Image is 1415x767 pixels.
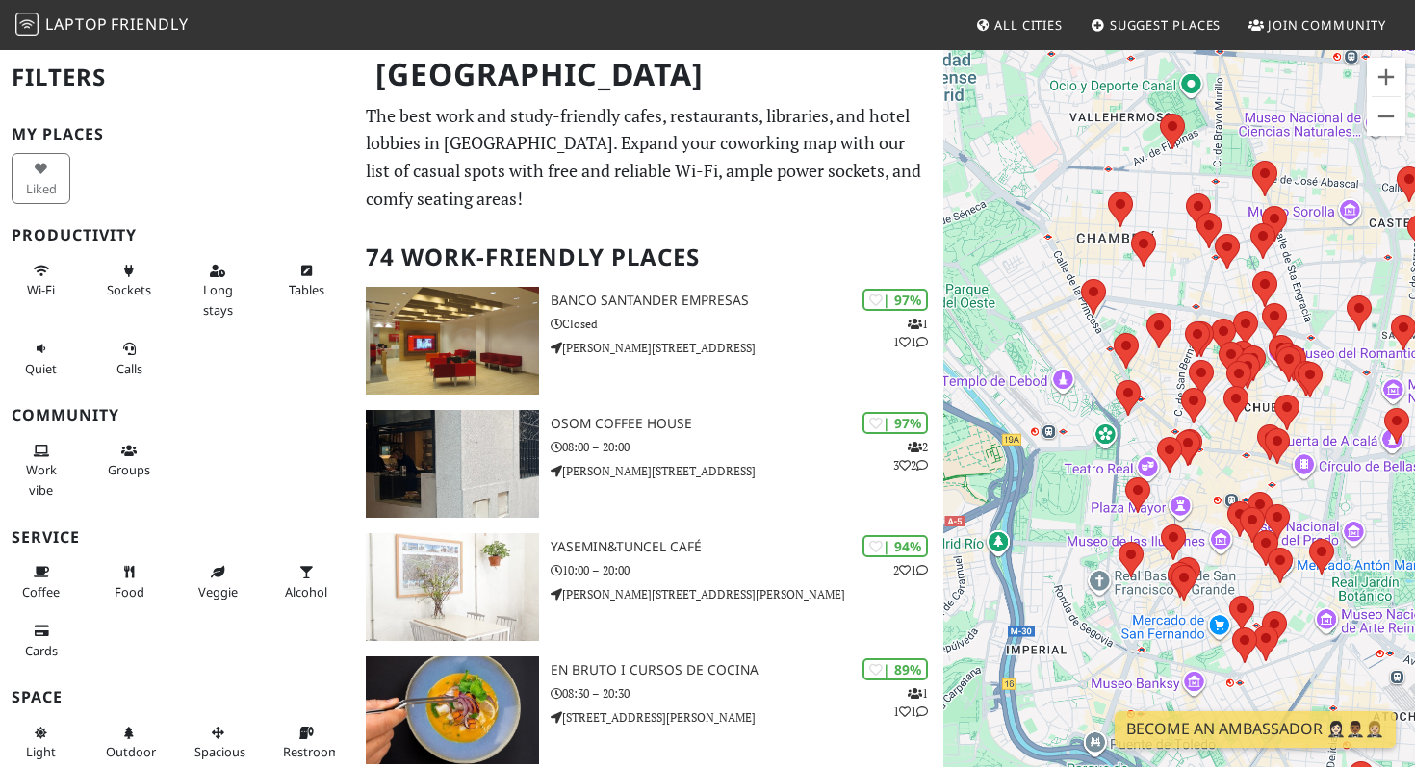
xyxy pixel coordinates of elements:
[283,743,340,760] span: Restroom
[26,461,57,498] span: People working
[551,684,943,703] p: 08:30 – 20:30
[366,287,539,395] img: Banco Santander Empresas
[360,48,940,101] h1: [GEOGRAPHIC_DATA]
[12,125,343,143] h3: My Places
[27,281,55,298] span: Stable Wi-Fi
[15,9,189,42] a: LaptopFriendly LaptopFriendly
[100,255,159,306] button: Sockets
[289,281,324,298] span: Work-friendly tables
[994,16,1063,34] span: All Cities
[551,416,943,432] h3: Osom Coffee House
[100,556,159,607] button: Food
[12,255,70,306] button: Wi-Fi
[12,226,343,244] h3: Productivity
[354,287,944,395] a: Banco Santander Empresas | 97% 111 Banco Santander Empresas Closed [PERSON_NAME][STREET_ADDRESS]
[203,281,233,318] span: Long stays
[12,615,70,666] button: Cards
[862,658,928,680] div: | 89%
[354,533,944,641] a: yasemin&tuncel café | 94% 21 yasemin&tuncel café 10:00 – 20:00 [PERSON_NAME][STREET_ADDRESS][PERS...
[22,583,60,601] span: Coffee
[893,438,928,474] p: 2 3 2
[189,556,247,607] button: Veggie
[354,410,944,518] a: Osom Coffee House | 97% 232 Osom Coffee House 08:00 – 20:00 [PERSON_NAME][STREET_ADDRESS]
[366,228,933,287] h2: 74 Work-Friendly Places
[893,684,928,721] p: 1 1 1
[366,656,539,764] img: EN BRUTO I CURSOS DE COCINA
[551,339,943,357] p: [PERSON_NAME][STREET_ADDRESS]
[551,462,943,480] p: [PERSON_NAME][STREET_ADDRESS]
[354,656,944,764] a: EN BRUTO I CURSOS DE COCINA | 89% 111 EN BRUTO I CURSOS DE COCINA 08:30 – 20:30 [STREET_ADDRESS][...
[26,743,56,760] span: Natural light
[12,435,70,505] button: Work vibe
[111,13,188,35] span: Friendly
[12,48,343,107] h2: Filters
[862,535,928,557] div: | 94%
[12,528,343,547] h3: Service
[862,289,928,311] div: | 97%
[1083,8,1229,42] a: Suggest Places
[551,585,943,603] p: [PERSON_NAME][STREET_ADDRESS][PERSON_NAME]
[107,281,151,298] span: Power sockets
[106,743,156,760] span: Outdoor area
[12,333,70,384] button: Quiet
[198,583,238,601] span: Veggie
[12,556,70,607] button: Coffee
[277,556,336,607] button: Alcohol
[108,461,150,478] span: Group tables
[12,406,343,424] h3: Community
[1115,711,1396,748] a: Become an Ambassador 🤵🏻‍♀️🤵🏾‍♂️🤵🏼‍♀️
[1268,16,1386,34] span: Join Community
[277,255,336,306] button: Tables
[366,533,539,641] img: yasemin&tuncel café
[366,410,539,518] img: Osom Coffee House
[551,539,943,555] h3: yasemin&tuncel café
[100,333,159,384] button: Calls
[1367,97,1405,136] button: Zoom out
[551,438,943,456] p: 08:00 – 20:00
[893,561,928,579] p: 2 1
[100,435,159,486] button: Groups
[115,583,144,601] span: Food
[189,255,247,325] button: Long stays
[551,561,943,579] p: 10:00 – 20:00
[12,688,343,706] h3: Space
[893,315,928,351] p: 1 1 1
[551,293,943,309] h3: Banco Santander Empresas
[862,412,928,434] div: | 97%
[15,13,39,36] img: LaptopFriendly
[551,662,943,678] h3: EN BRUTO I CURSOS DE COCINA
[1110,16,1222,34] span: Suggest Places
[25,642,58,659] span: Credit cards
[551,708,943,727] p: [STREET_ADDRESS][PERSON_NAME]
[1367,58,1405,96] button: Zoom in
[551,315,943,333] p: Closed
[194,743,245,760] span: Spacious
[366,102,933,213] p: The best work and study-friendly cafes, restaurants, libraries, and hotel lobbies in [GEOGRAPHIC_...
[285,583,327,601] span: Alcohol
[116,360,142,377] span: Video/audio calls
[967,8,1070,42] a: All Cities
[45,13,108,35] span: Laptop
[1241,8,1394,42] a: Join Community
[25,360,57,377] span: Quiet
